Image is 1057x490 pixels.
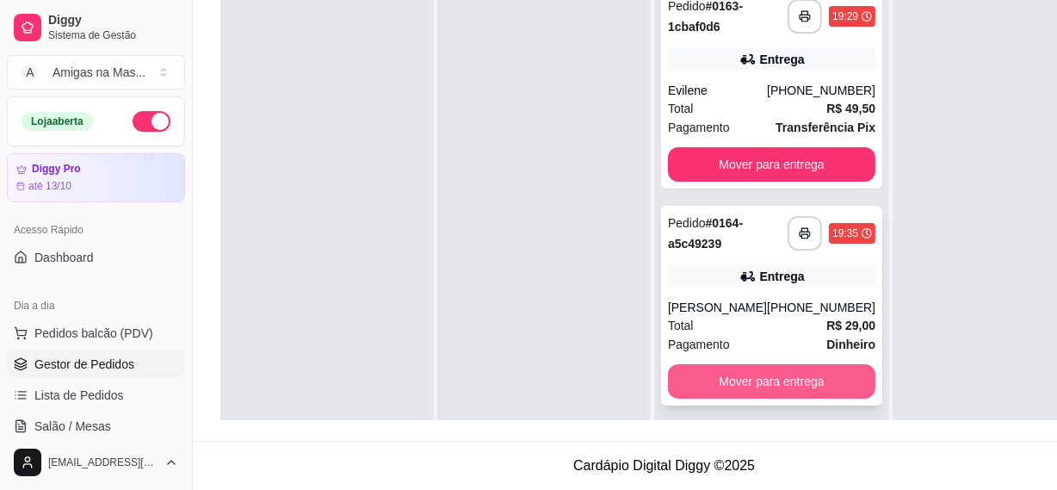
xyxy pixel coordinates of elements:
div: Acesso Rápido [7,216,185,244]
span: Gestor de Pedidos [34,356,134,373]
button: Pedidos balcão (PDV) [7,319,185,347]
span: Pagamento [668,118,730,137]
button: Mover para entrega [668,364,875,399]
button: Alterar Status [133,111,170,132]
div: Loja aberta [22,112,93,131]
span: Salão / Mesas [34,418,111,435]
div: [PHONE_NUMBER] [767,299,875,316]
span: Total [668,99,694,118]
span: Lista de Pedidos [34,387,124,404]
strong: R$ 49,50 [826,102,875,115]
button: Select a team [7,55,185,90]
a: Gestor de Pedidos [7,350,185,378]
div: Entrega [760,51,805,68]
a: DiggySistema de Gestão [7,7,185,48]
strong: Dinheiro [826,338,875,351]
span: [EMAIL_ADDRESS][DOMAIN_NAME] [48,456,158,469]
div: Amigas na Mas ... [53,64,145,81]
button: Mover para entrega [668,147,875,182]
article: até 13/10 [28,179,71,193]
span: Total [668,316,694,335]
div: Entrega [760,268,805,285]
strong: Transferência Pix [776,121,875,134]
span: A [22,64,39,81]
span: Diggy [48,13,178,28]
a: Diggy Proaté 13/10 [7,153,185,202]
div: 19:29 [832,9,858,23]
span: Pagamento [668,335,730,354]
article: Diggy Pro [32,163,81,176]
a: Dashboard [7,244,185,271]
div: Dia a dia [7,292,185,319]
div: [PERSON_NAME] [668,299,767,316]
span: Dashboard [34,249,94,266]
a: Lista de Pedidos [7,381,185,409]
button: [EMAIL_ADDRESS][DOMAIN_NAME] [7,442,185,483]
strong: # 0164-a5c49239 [668,216,743,251]
span: Pedido [668,216,706,230]
strong: R$ 29,00 [826,319,875,332]
div: Evilene [668,82,767,99]
span: Pedidos balcão (PDV) [34,325,153,342]
span: Sistema de Gestão [48,28,178,42]
div: [PHONE_NUMBER] [767,82,875,99]
a: Salão / Mesas [7,412,185,440]
div: 19:35 [832,226,858,240]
